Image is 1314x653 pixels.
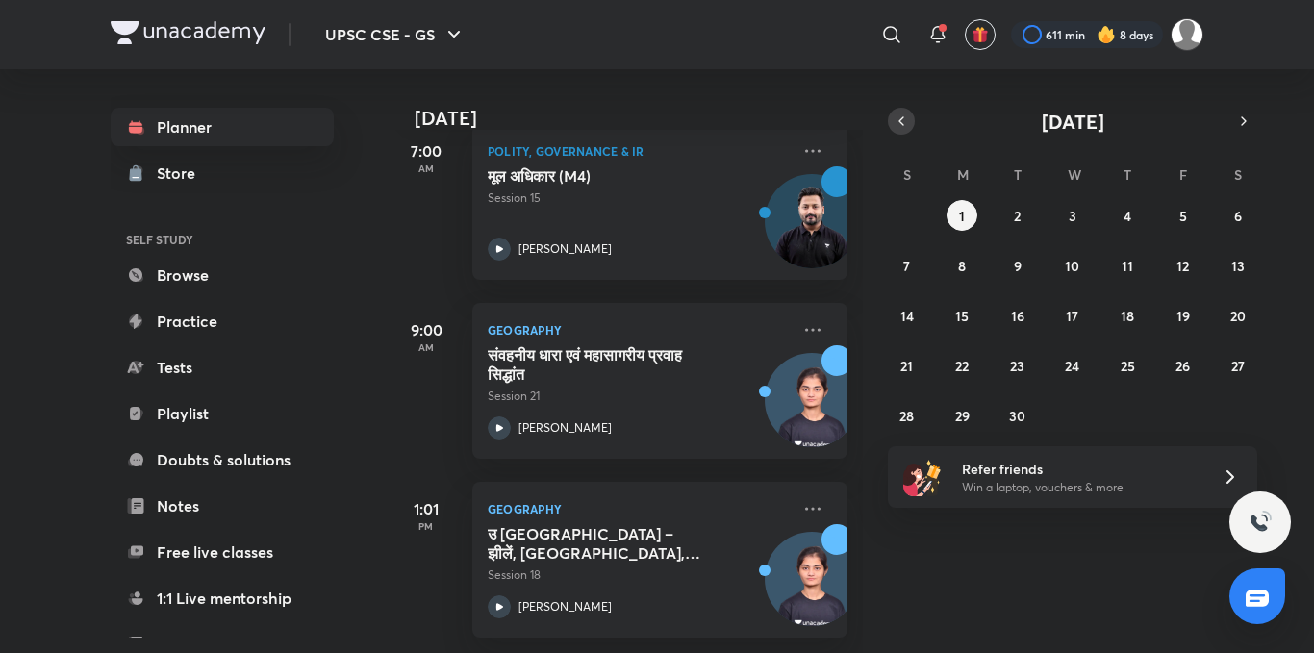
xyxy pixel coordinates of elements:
[388,163,465,174] p: AM
[962,479,1199,496] p: Win a laptop, vouchers & more
[1122,257,1133,275] abbr: September 11, 2025
[903,458,942,496] img: referral
[1002,300,1033,331] button: September 16, 2025
[892,350,922,381] button: September 21, 2025
[1002,250,1033,281] button: September 9, 2025
[1121,357,1135,375] abbr: September 25, 2025
[892,250,922,281] button: September 7, 2025
[1231,357,1245,375] abbr: September 27, 2025
[766,185,858,277] img: Avatar
[1057,300,1088,331] button: September 17, 2025
[1002,400,1033,431] button: September 30, 2025
[766,542,858,635] img: Avatar
[1223,300,1253,331] button: September 20, 2025
[111,302,334,340] a: Practice
[955,357,969,375] abbr: September 22, 2025
[957,165,969,184] abbr: Monday
[1014,165,1022,184] abbr: Tuesday
[488,345,727,384] h5: संवहनीय धारा एवं महासागरीय प्रवाह सिद्धांत
[947,250,977,281] button: September 8, 2025
[1168,300,1199,331] button: September 19, 2025
[1171,18,1203,51] img: Komal
[892,400,922,431] button: September 28, 2025
[518,598,612,615] p: [PERSON_NAME]
[1057,250,1088,281] button: September 10, 2025
[111,348,334,387] a: Tests
[111,223,334,256] h6: SELF STUDY
[314,15,477,54] button: UPSC CSE - GS
[1068,165,1081,184] abbr: Wednesday
[1234,165,1242,184] abbr: Saturday
[388,520,465,532] p: PM
[899,407,914,425] abbr: September 28, 2025
[111,487,334,525] a: Notes
[388,341,465,353] p: AM
[488,566,790,584] p: Session 18
[1112,200,1143,231] button: September 4, 2025
[1168,200,1199,231] button: September 5, 2025
[1124,165,1131,184] abbr: Thursday
[955,307,969,325] abbr: September 15, 2025
[518,240,612,258] p: [PERSON_NAME]
[892,300,922,331] button: September 14, 2025
[903,165,911,184] abbr: Sunday
[958,257,966,275] abbr: September 8, 2025
[1234,207,1242,225] abbr: September 6, 2025
[1097,25,1116,44] img: streak
[1249,511,1272,534] img: ttu
[488,497,790,520] p: Geography
[1179,207,1187,225] abbr: September 5, 2025
[947,200,977,231] button: September 1, 2025
[766,364,858,456] img: Avatar
[1168,250,1199,281] button: September 12, 2025
[488,318,790,341] p: Geography
[518,419,612,437] p: [PERSON_NAME]
[1121,307,1134,325] abbr: September 18, 2025
[1223,200,1253,231] button: September 6, 2025
[1011,307,1024,325] abbr: September 16, 2025
[111,394,334,433] a: Playlist
[488,524,727,563] h5: उ अमेरिका – झीलें, पर्वत, मरुस्थल व घासस्थल
[1112,250,1143,281] button: September 11, 2025
[1112,300,1143,331] button: September 18, 2025
[915,108,1230,135] button: [DATE]
[1014,257,1022,275] abbr: September 9, 2025
[962,459,1199,479] h6: Refer friends
[157,162,207,185] div: Store
[1230,307,1246,325] abbr: September 20, 2025
[1112,350,1143,381] button: September 25, 2025
[947,300,977,331] button: September 15, 2025
[388,139,465,163] h5: 7:00
[955,407,970,425] abbr: September 29, 2025
[415,107,867,130] h4: [DATE]
[111,256,334,294] a: Browse
[1057,200,1088,231] button: September 3, 2025
[1010,357,1024,375] abbr: September 23, 2025
[959,207,965,225] abbr: September 1, 2025
[1223,350,1253,381] button: September 27, 2025
[1176,257,1189,275] abbr: September 12, 2025
[1042,109,1104,135] span: [DATE]
[900,307,914,325] abbr: September 14, 2025
[111,579,334,617] a: 1:1 Live mentorship
[111,533,334,571] a: Free live classes
[111,108,334,146] a: Planner
[900,357,913,375] abbr: September 21, 2025
[488,139,790,163] p: Polity, Governance & IR
[388,318,465,341] h5: 9:00
[1066,307,1078,325] abbr: September 17, 2025
[1223,250,1253,281] button: September 13, 2025
[488,388,790,405] p: Session 21
[947,350,977,381] button: September 22, 2025
[111,21,265,49] a: Company Logo
[1175,357,1190,375] abbr: September 26, 2025
[111,154,334,192] a: Store
[1009,407,1025,425] abbr: September 30, 2025
[1231,257,1245,275] abbr: September 13, 2025
[1065,357,1079,375] abbr: September 24, 2025
[111,21,265,44] img: Company Logo
[1014,207,1021,225] abbr: September 2, 2025
[1124,207,1131,225] abbr: September 4, 2025
[1069,207,1076,225] abbr: September 3, 2025
[1179,165,1187,184] abbr: Friday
